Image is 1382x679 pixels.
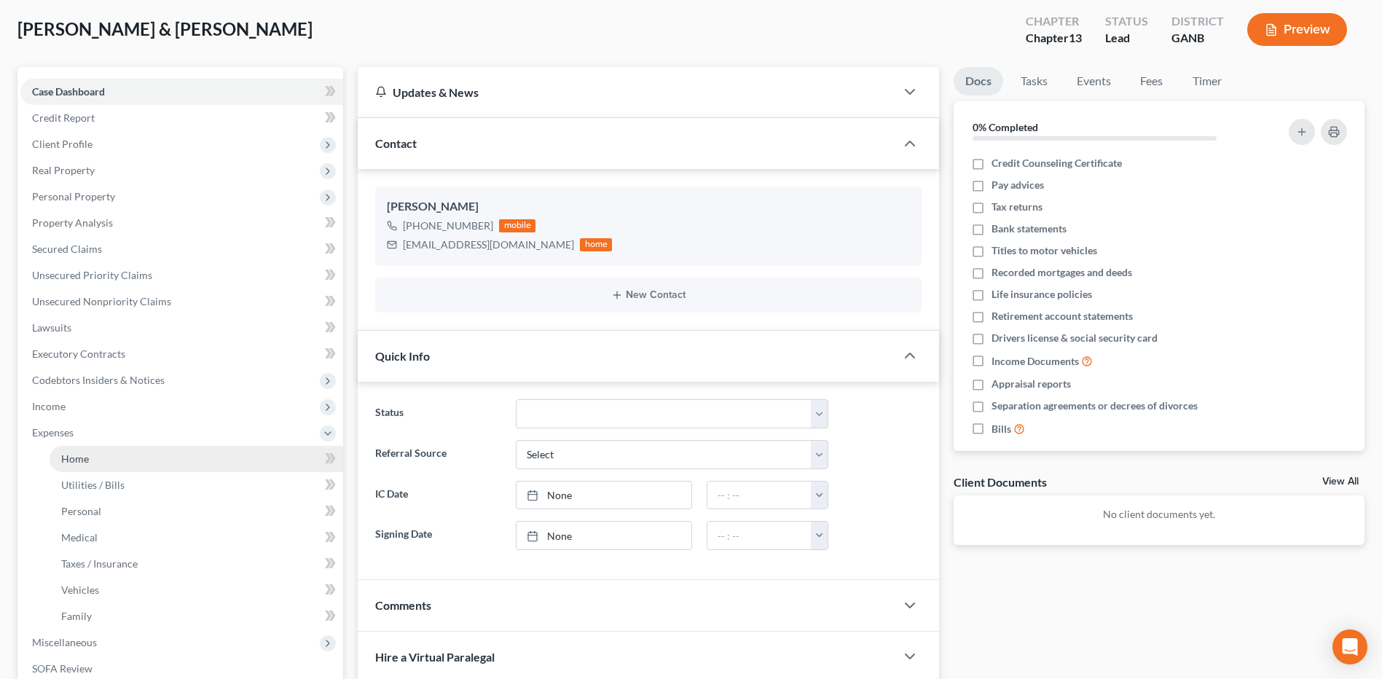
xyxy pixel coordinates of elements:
[1105,13,1148,30] div: Status
[32,85,105,98] span: Case Dashboard
[707,522,812,549] input: -- : --
[20,210,343,236] a: Property Analysis
[1171,30,1224,47] div: GANB
[32,138,93,150] span: Client Profile
[32,636,97,648] span: Miscellaneous
[954,474,1047,490] div: Client Documents
[50,603,343,629] a: Family
[375,85,878,100] div: Updates & News
[32,164,95,176] span: Real Property
[20,262,343,289] a: Unsecured Priority Claims
[992,287,1092,302] span: Life insurance policies
[20,236,343,262] a: Secured Claims
[403,238,574,252] div: [EMAIL_ADDRESS][DOMAIN_NAME]
[61,557,138,570] span: Taxes / Insurance
[32,662,93,675] span: SOFA Review
[61,584,99,596] span: Vehicles
[992,331,1158,345] span: Drivers license & social security card
[50,551,343,577] a: Taxes / Insurance
[992,265,1132,280] span: Recorded mortgages and deeds
[61,531,98,543] span: Medical
[1105,30,1148,47] div: Lead
[954,67,1003,95] a: Docs
[50,525,343,551] a: Medical
[32,269,152,281] span: Unsecured Priority Claims
[32,426,74,439] span: Expenses
[32,348,125,360] span: Executory Contracts
[61,505,101,517] span: Personal
[61,479,125,491] span: Utilities / Bills
[368,399,508,428] label: Status
[32,321,71,334] span: Lawsuits
[992,354,1079,369] span: Income Documents
[368,481,508,510] label: IC Date
[1069,31,1082,44] span: 13
[1128,67,1175,95] a: Fees
[17,18,313,39] span: [PERSON_NAME] & [PERSON_NAME]
[973,121,1038,133] strong: 0% Completed
[61,610,92,622] span: Family
[375,650,495,664] span: Hire a Virtual Paralegal
[387,198,910,216] div: [PERSON_NAME]
[20,315,343,341] a: Lawsuits
[992,200,1043,214] span: Tax returns
[375,598,431,612] span: Comments
[368,440,508,469] label: Referral Source
[1247,13,1347,46] button: Preview
[20,289,343,315] a: Unsecured Nonpriority Claims
[1181,67,1233,95] a: Timer
[403,219,493,233] div: [PHONE_NUMBER]
[20,341,343,367] a: Executory Contracts
[32,243,102,255] span: Secured Claims
[32,295,171,307] span: Unsecured Nonpriority Claims
[50,446,343,472] a: Home
[1026,30,1082,47] div: Chapter
[992,377,1071,391] span: Appraisal reports
[20,79,343,105] a: Case Dashboard
[50,472,343,498] a: Utilities / Bills
[499,219,535,232] div: mobile
[1009,67,1059,95] a: Tasks
[32,374,165,386] span: Codebtors Insiders & Notices
[61,452,89,465] span: Home
[20,105,343,131] a: Credit Report
[1322,476,1359,487] a: View All
[517,522,691,549] a: None
[50,498,343,525] a: Personal
[992,399,1198,413] span: Separation agreements or decrees of divorces
[375,136,417,150] span: Contact
[32,111,95,124] span: Credit Report
[517,482,691,509] a: None
[992,243,1097,258] span: Titles to motor vehicles
[50,577,343,603] a: Vehicles
[32,190,115,203] span: Personal Property
[992,309,1133,323] span: Retirement account statements
[32,216,113,229] span: Property Analysis
[1171,13,1224,30] div: District
[965,507,1353,522] p: No client documents yet.
[1026,13,1082,30] div: Chapter
[1065,67,1123,95] a: Events
[992,221,1067,236] span: Bank statements
[1332,629,1367,664] div: Open Intercom Messenger
[992,156,1122,170] span: Credit Counseling Certificate
[375,349,430,363] span: Quick Info
[387,289,910,301] button: New Contact
[707,482,812,509] input: -- : --
[368,521,508,550] label: Signing Date
[32,400,66,412] span: Income
[992,422,1011,436] span: Bills
[580,238,612,251] div: home
[992,178,1044,192] span: Pay advices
